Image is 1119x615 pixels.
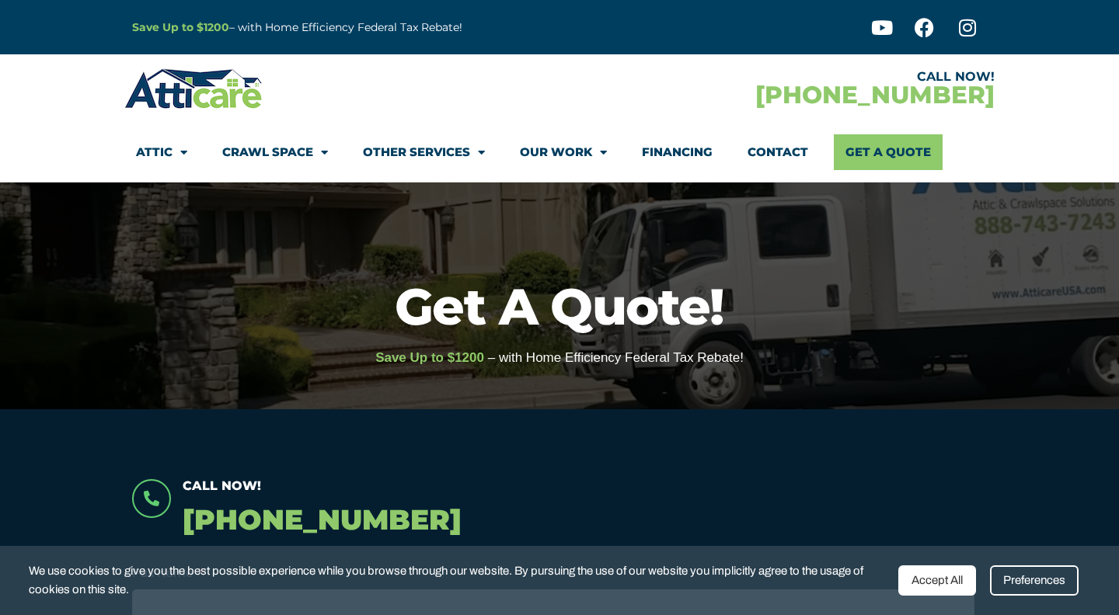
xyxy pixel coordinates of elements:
div: Accept All [898,565,976,596]
h1: Get A Quote! [8,281,1111,332]
p: – with Home Efficiency Federal Tax Rebate! [132,19,636,36]
span: Call Now! [183,478,261,493]
nav: Menu [136,134,983,170]
span: Save Up to $1200 [375,350,484,365]
a: Save Up to $1200 [132,20,229,34]
a: Contact [748,134,808,170]
a: Our Work [520,134,607,170]
a: Other Services [363,134,485,170]
a: Attic [136,134,187,170]
span: – with Home Efficiency Federal Tax Rebate! [488,350,744,365]
span: We use cookies to give you the best possible experience while you browse through our website. By ... [29,561,887,599]
a: Get A Quote [834,134,943,170]
div: CALL NOW! [559,71,995,83]
a: Financing [642,134,713,170]
div: Preferences [990,565,1079,596]
a: Crawl Space [222,134,328,170]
